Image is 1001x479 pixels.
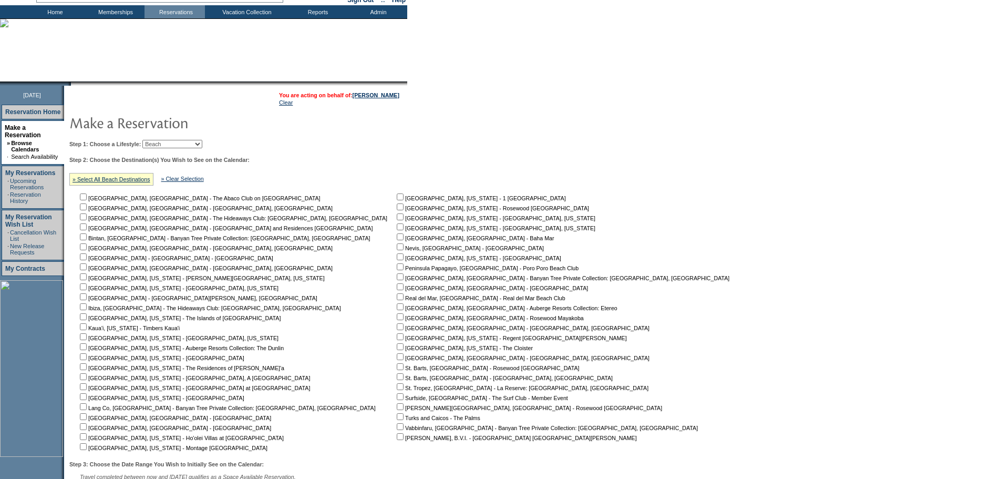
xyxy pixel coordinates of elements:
[7,178,9,190] td: ·
[395,285,588,291] nobr: [GEOGRAPHIC_DATA], [GEOGRAPHIC_DATA] - [GEOGRAPHIC_DATA]
[67,81,71,86] img: promoShadowLeftCorner.gif
[5,213,52,228] a: My Reservation Wish List
[347,5,407,18] td: Admin
[395,425,698,431] nobr: Vabbinfaru, [GEOGRAPHIC_DATA] - Banyan Tree Private Collection: [GEOGRAPHIC_DATA], [GEOGRAPHIC_DATA]
[78,305,341,311] nobr: Ibiza, [GEOGRAPHIC_DATA] - The Hideaways Club: [GEOGRAPHIC_DATA], [GEOGRAPHIC_DATA]
[395,255,561,261] nobr: [GEOGRAPHIC_DATA], [US_STATE] - [GEOGRAPHIC_DATA]
[23,92,41,98] span: [DATE]
[286,5,347,18] td: Reports
[78,355,244,361] nobr: [GEOGRAPHIC_DATA], [US_STATE] - [GEOGRAPHIC_DATA]
[5,124,41,139] a: Make a Reservation
[395,295,565,301] nobr: Real del Mar, [GEOGRAPHIC_DATA] - Real del Mar Beach Club
[11,140,39,152] a: Browse Calendars
[395,435,637,441] nobr: [PERSON_NAME], B.V.I. - [GEOGRAPHIC_DATA] [GEOGRAPHIC_DATA][PERSON_NAME]
[5,108,60,116] a: Reservation Home
[395,355,649,361] nobr: [GEOGRAPHIC_DATA], [GEOGRAPHIC_DATA] - [GEOGRAPHIC_DATA], [GEOGRAPHIC_DATA]
[78,245,333,251] nobr: [GEOGRAPHIC_DATA], [GEOGRAPHIC_DATA] - [GEOGRAPHIC_DATA], [GEOGRAPHIC_DATA]
[7,243,9,256] td: ·
[395,415,480,421] nobr: Turks and Caicos - The Palms
[78,295,317,301] nobr: [GEOGRAPHIC_DATA] - [GEOGRAPHIC_DATA][PERSON_NAME], [GEOGRAPHIC_DATA]
[395,395,568,401] nobr: Surfside, [GEOGRAPHIC_DATA] - The Surf Club - Member Event
[7,154,10,160] td: ·
[395,245,544,251] nobr: Nevis, [GEOGRAPHIC_DATA] - [GEOGRAPHIC_DATA]
[395,265,579,271] nobr: Peninsula Papagayo, [GEOGRAPHIC_DATA] - Poro Poro Beach Club
[78,255,273,261] nobr: [GEOGRAPHIC_DATA] - [GEOGRAPHIC_DATA] - [GEOGRAPHIC_DATA]
[73,176,150,182] a: » Select All Beach Destinations
[78,405,376,411] nobr: Lang Co, [GEOGRAPHIC_DATA] - Banyan Tree Private Collection: [GEOGRAPHIC_DATA], [GEOGRAPHIC_DATA]
[10,178,44,190] a: Upcoming Reservations
[78,205,333,211] nobr: [GEOGRAPHIC_DATA], [GEOGRAPHIC_DATA] - [GEOGRAPHIC_DATA], [GEOGRAPHIC_DATA]
[78,235,370,241] nobr: Bintan, [GEOGRAPHIC_DATA] - Banyan Tree Private Collection: [GEOGRAPHIC_DATA], [GEOGRAPHIC_DATA]
[395,365,579,371] nobr: St. Barts, [GEOGRAPHIC_DATA] - Rosewood [GEOGRAPHIC_DATA]
[10,191,41,204] a: Reservation History
[395,405,662,411] nobr: [PERSON_NAME][GEOGRAPHIC_DATA], [GEOGRAPHIC_DATA] - Rosewood [GEOGRAPHIC_DATA]
[78,215,387,221] nobr: [GEOGRAPHIC_DATA], [GEOGRAPHIC_DATA] - The Hideaways Club: [GEOGRAPHIC_DATA], [GEOGRAPHIC_DATA]
[11,154,58,160] a: Search Availability
[395,195,566,201] nobr: [GEOGRAPHIC_DATA], [US_STATE] - 1 [GEOGRAPHIC_DATA]
[395,335,627,341] nobr: [GEOGRAPHIC_DATA], [US_STATE] - Regent [GEOGRAPHIC_DATA][PERSON_NAME]
[78,285,278,291] nobr: [GEOGRAPHIC_DATA], [US_STATE] - [GEOGRAPHIC_DATA], [US_STATE]
[78,435,284,441] nobr: [GEOGRAPHIC_DATA], [US_STATE] - Ho'olei Villas at [GEOGRAPHIC_DATA]
[395,385,648,391] nobr: St. Tropez, [GEOGRAPHIC_DATA] - La Reserve: [GEOGRAPHIC_DATA], [GEOGRAPHIC_DATA]
[78,375,310,381] nobr: [GEOGRAPHIC_DATA], [US_STATE] - [GEOGRAPHIC_DATA], A [GEOGRAPHIC_DATA]
[161,176,204,182] a: » Clear Selection
[78,265,333,271] nobr: [GEOGRAPHIC_DATA], [GEOGRAPHIC_DATA] - [GEOGRAPHIC_DATA], [GEOGRAPHIC_DATA]
[7,140,10,146] b: »
[69,157,250,163] b: Step 2: Choose the Destination(s) You Wish to See on the Calendar:
[78,315,281,321] nobr: [GEOGRAPHIC_DATA], [US_STATE] - The Islands of [GEOGRAPHIC_DATA]
[78,415,271,421] nobr: [GEOGRAPHIC_DATA], [GEOGRAPHIC_DATA] - [GEOGRAPHIC_DATA]
[78,195,321,201] nobr: [GEOGRAPHIC_DATA], [GEOGRAPHIC_DATA] - The Abaco Club on [GEOGRAPHIC_DATA]
[395,225,595,231] nobr: [GEOGRAPHIC_DATA], [US_STATE] - [GEOGRAPHIC_DATA], [US_STATE]
[7,229,9,242] td: ·
[78,365,284,371] nobr: [GEOGRAPHIC_DATA], [US_STATE] - The Residences of [PERSON_NAME]'a
[24,5,84,18] td: Home
[78,395,244,401] nobr: [GEOGRAPHIC_DATA], [US_STATE] - [GEOGRAPHIC_DATA]
[69,461,264,467] b: Step 3: Choose the Date Range You Wish to Initially See on the Calendar:
[395,305,617,311] nobr: [GEOGRAPHIC_DATA], [GEOGRAPHIC_DATA] - Auberge Resorts Collection: Etereo
[5,265,45,272] a: My Contracts
[395,375,613,381] nobr: St. Barts, [GEOGRAPHIC_DATA] - [GEOGRAPHIC_DATA], [GEOGRAPHIC_DATA]
[10,229,56,242] a: Cancellation Wish List
[395,325,649,331] nobr: [GEOGRAPHIC_DATA], [GEOGRAPHIC_DATA] - [GEOGRAPHIC_DATA], [GEOGRAPHIC_DATA]
[205,5,286,18] td: Vacation Collection
[69,141,141,147] b: Step 1: Choose a Lifestyle:
[395,235,554,241] nobr: [GEOGRAPHIC_DATA], [GEOGRAPHIC_DATA] - Baha Mar
[279,99,293,106] a: Clear
[78,275,325,281] nobr: [GEOGRAPHIC_DATA], [US_STATE] - [PERSON_NAME][GEOGRAPHIC_DATA], [US_STATE]
[395,275,729,281] nobr: [GEOGRAPHIC_DATA], [GEOGRAPHIC_DATA] - Banyan Tree Private Collection: [GEOGRAPHIC_DATA], [GEOGRA...
[69,112,280,133] img: pgTtlMakeReservation.gif
[395,205,589,211] nobr: [GEOGRAPHIC_DATA], [US_STATE] - Rosewood [GEOGRAPHIC_DATA]
[84,5,145,18] td: Memberships
[78,385,310,391] nobr: [GEOGRAPHIC_DATA], [US_STATE] - [GEOGRAPHIC_DATA] at [GEOGRAPHIC_DATA]
[395,345,533,351] nobr: [GEOGRAPHIC_DATA], [US_STATE] - The Cloister
[71,81,72,86] img: blank.gif
[78,345,284,351] nobr: [GEOGRAPHIC_DATA], [US_STATE] - Auberge Resorts Collection: The Dunlin
[5,169,55,177] a: My Reservations
[279,92,399,98] span: You are acting on behalf of:
[7,191,9,204] td: ·
[78,225,373,231] nobr: [GEOGRAPHIC_DATA], [GEOGRAPHIC_DATA] - [GEOGRAPHIC_DATA] and Residences [GEOGRAPHIC_DATA]
[78,425,271,431] nobr: [GEOGRAPHIC_DATA], [GEOGRAPHIC_DATA] - [GEOGRAPHIC_DATA]
[10,243,44,256] a: New Release Requests
[395,315,584,321] nobr: [GEOGRAPHIC_DATA], [GEOGRAPHIC_DATA] - Rosewood Mayakoba
[145,5,205,18] td: Reservations
[353,92,399,98] a: [PERSON_NAME]
[395,215,595,221] nobr: [GEOGRAPHIC_DATA], [US_STATE] - [GEOGRAPHIC_DATA], [US_STATE]
[78,335,278,341] nobr: [GEOGRAPHIC_DATA], [US_STATE] - [GEOGRAPHIC_DATA], [US_STATE]
[78,445,267,451] nobr: [GEOGRAPHIC_DATA], [US_STATE] - Montage [GEOGRAPHIC_DATA]
[78,325,180,331] nobr: Kaua'i, [US_STATE] - Timbers Kaua'i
